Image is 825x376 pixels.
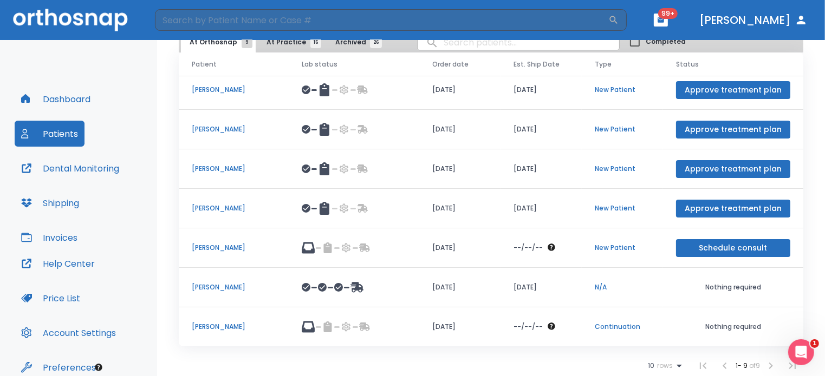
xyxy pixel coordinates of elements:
button: Approve treatment plan [676,121,790,138]
p: N/A [595,282,650,292]
td: [DATE] [419,268,501,307]
span: 15 [310,37,321,48]
button: Approve treatment plan [676,200,790,217]
span: Completed [646,37,686,47]
span: 9 [242,37,252,48]
td: [DATE] [419,189,501,228]
button: Invoices [15,225,84,250]
button: Shipping [15,190,86,216]
span: 1 - 9 [736,361,749,370]
p: --/--/-- [514,322,543,332]
p: New Patient [595,164,650,174]
td: [DATE] [419,307,501,347]
button: Approve treatment plan [676,160,790,178]
span: of 9 [749,361,760,370]
span: 99+ [658,8,678,19]
input: search [418,32,619,53]
span: 10 [648,362,654,370]
button: Patients [15,121,85,147]
td: [DATE] [501,268,582,307]
button: Approve treatment plan [676,81,790,99]
div: tabs [181,32,387,52]
td: [DATE] [419,149,501,189]
p: New Patient [595,85,650,95]
span: 1 [810,339,819,348]
button: Dashboard [15,86,97,112]
p: New Patient [595,124,650,134]
p: [PERSON_NAME] [192,322,276,332]
span: Est. Ship Date [514,60,560,69]
img: Orthosnap [13,9,128,31]
span: Archived [335,37,376,47]
p: New Patient [595,203,650,213]
span: 26 [370,37,382,48]
div: The date will be available after approving treatment plan [514,322,569,332]
p: [PERSON_NAME] [192,243,276,253]
p: New Patient [595,243,650,253]
p: [PERSON_NAME] [192,164,276,174]
td: [DATE] [501,110,582,149]
button: Schedule consult [676,239,790,257]
p: [PERSON_NAME] [192,124,276,134]
span: Type [595,60,612,69]
span: Status [676,60,699,69]
p: --/--/-- [514,243,543,253]
button: [PERSON_NAME] [695,10,812,30]
td: [DATE] [419,110,501,149]
iframe: Intercom live chat [788,339,814,365]
td: [DATE] [501,149,582,189]
span: Lab status [302,60,337,69]
div: Tooltip anchor [94,362,103,372]
span: Order date [432,60,469,69]
td: [DATE] [419,70,501,110]
span: At Orthosnap [190,37,247,47]
button: Account Settings [15,320,122,346]
p: Nothing required [676,282,790,292]
span: At Practice [267,37,316,47]
td: [DATE] [501,70,582,110]
p: Nothing required [676,322,790,332]
p: [PERSON_NAME] [192,282,276,292]
div: The date will be available after approving treatment plan [514,243,569,253]
p: [PERSON_NAME] [192,203,276,213]
td: [DATE] [501,189,582,228]
p: Continuation [595,322,650,332]
span: Patient [192,60,217,69]
button: Dental Monitoring [15,155,126,181]
button: Price List [15,285,87,311]
button: Help Center [15,250,101,276]
input: Search by Patient Name or Case # [155,9,608,31]
span: rows [654,362,673,370]
td: [DATE] [419,228,501,268]
p: [PERSON_NAME] [192,85,276,95]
